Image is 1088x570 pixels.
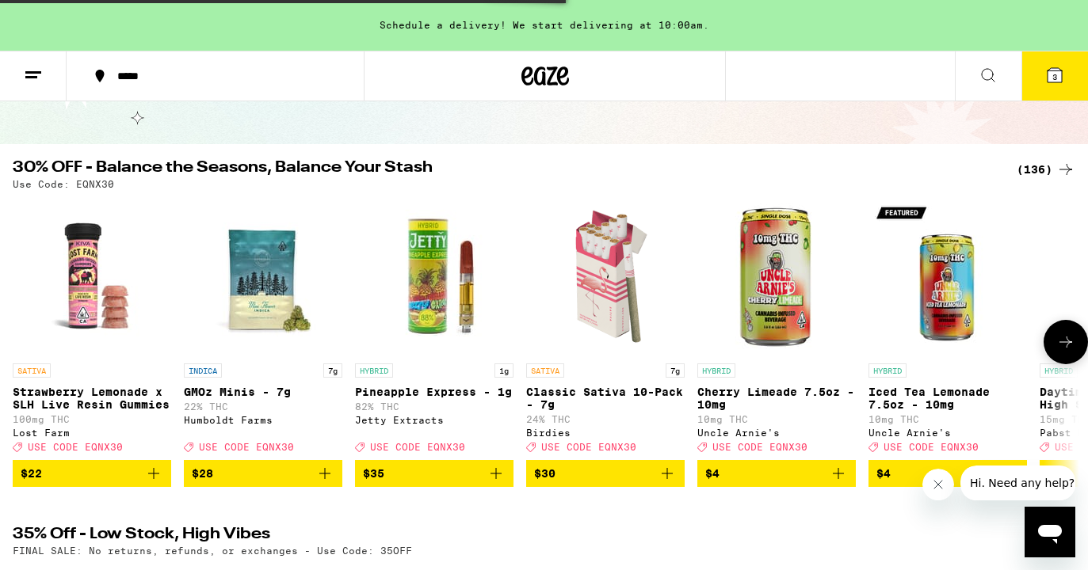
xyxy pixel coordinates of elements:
span: USE CODE EQNX30 [370,442,465,452]
button: Add to bag [526,460,685,487]
p: GMOz Minis - 7g [184,386,342,398]
p: Iced Tea Lemonade 7.5oz - 10mg [868,386,1027,411]
h2: 35% Off - Low Stock, High Vibes [13,526,998,545]
button: Add to bag [868,460,1027,487]
span: USE CODE EQNX30 [884,442,979,452]
div: Lost Farm [13,427,171,438]
button: Add to bag [355,460,513,487]
p: 22% THC [184,401,342,412]
p: 7g [666,363,685,378]
p: 24% THC [526,414,685,424]
p: HYBRID [697,363,735,378]
iframe: Button to launch messaging window [1025,507,1075,557]
span: USE CODE EQNX30 [541,442,636,452]
p: 10mg THC [697,414,856,424]
span: $4 [876,467,891,480]
span: USE CODE EQNX30 [28,442,123,452]
img: Uncle Arnie's - Iced Tea Lemonade 7.5oz - 10mg [868,197,1027,355]
a: Open page for Strawberry Lemonade x SLH Live Resin Gummies from Lost Farm [13,197,171,460]
div: Uncle Arnie's [868,427,1027,438]
span: $4 [705,467,720,480]
p: HYBRID [868,363,907,378]
p: Use Code: EQNX30 [13,179,114,189]
p: Strawberry Lemonade x SLH Live Resin Gummies [13,386,171,411]
p: 7g [323,363,342,378]
p: 10mg THC [868,414,1027,424]
div: Jetty Extracts [355,415,513,425]
span: $22 [21,467,42,480]
p: Cherry Limeade 7.5oz - 10mg [697,386,856,411]
span: USE CODE EQNX30 [712,442,807,452]
a: (136) [1017,160,1075,179]
p: Classic Sativa 10-Pack - 7g [526,386,685,411]
a: Open page for Classic Sativa 10-Pack - 7g from Birdies [526,197,685,460]
p: 100mg THC [13,414,171,424]
div: Uncle Arnie's [697,427,856,438]
span: USE CODE EQNX30 [199,442,294,452]
p: 1g [494,363,513,378]
p: FINAL SALE: No returns, refunds, or exchanges - Use Code: 35OFF [13,545,412,556]
div: Humboldt Farms [184,415,342,425]
img: Birdies - Classic Sativa 10-Pack - 7g [526,197,685,355]
a: Open page for GMOz Minis - 7g from Humboldt Farms [184,197,342,460]
p: Pineapple Express - 1g [355,386,513,398]
iframe: Message from company [960,465,1075,500]
button: 3 [1021,51,1088,101]
h2: 30% OFF - Balance the Seasons, Balance Your Stash [13,160,998,179]
span: $28 [192,467,213,480]
p: 82% THC [355,401,513,412]
img: Lost Farm - Strawberry Lemonade x SLH Live Resin Gummies [13,197,171,355]
p: SATIVA [13,363,51,378]
img: Humboldt Farms - GMOz Minis - 7g [184,197,342,355]
img: Jetty Extracts - Pineapple Express - 1g [355,197,513,355]
button: Add to bag [13,460,171,487]
p: INDICA [184,363,222,378]
button: Add to bag [184,460,342,487]
div: Birdies [526,427,685,438]
a: (10) [1024,526,1075,545]
iframe: Close message [922,469,954,500]
span: 3 [1052,72,1057,82]
span: $30 [534,467,555,480]
p: HYBRID [1040,363,1078,378]
a: Open page for Pineapple Express - 1g from Jetty Extracts [355,197,513,460]
img: Uncle Arnie's - Cherry Limeade 7.5oz - 10mg [697,197,856,355]
button: Add to bag [697,460,856,487]
p: HYBRID [355,363,393,378]
span: $35 [363,467,384,480]
p: SATIVA [526,363,564,378]
a: Open page for Cherry Limeade 7.5oz - 10mg from Uncle Arnie's [697,197,856,460]
a: Open page for Iced Tea Lemonade 7.5oz - 10mg from Uncle Arnie's [868,197,1027,460]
